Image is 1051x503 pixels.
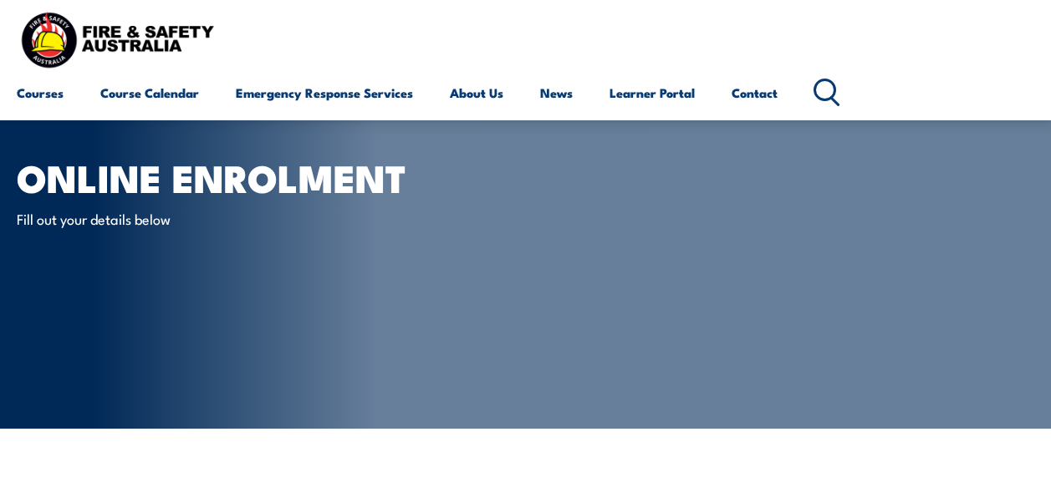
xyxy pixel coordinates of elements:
[732,73,778,113] a: Contact
[100,73,199,113] a: Course Calendar
[540,73,573,113] a: News
[236,73,413,113] a: Emergency Response Services
[17,160,430,193] h1: Online Enrolment
[17,73,64,113] a: Courses
[17,209,322,228] p: Fill out your details below
[450,73,503,113] a: About Us
[610,73,695,113] a: Learner Portal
